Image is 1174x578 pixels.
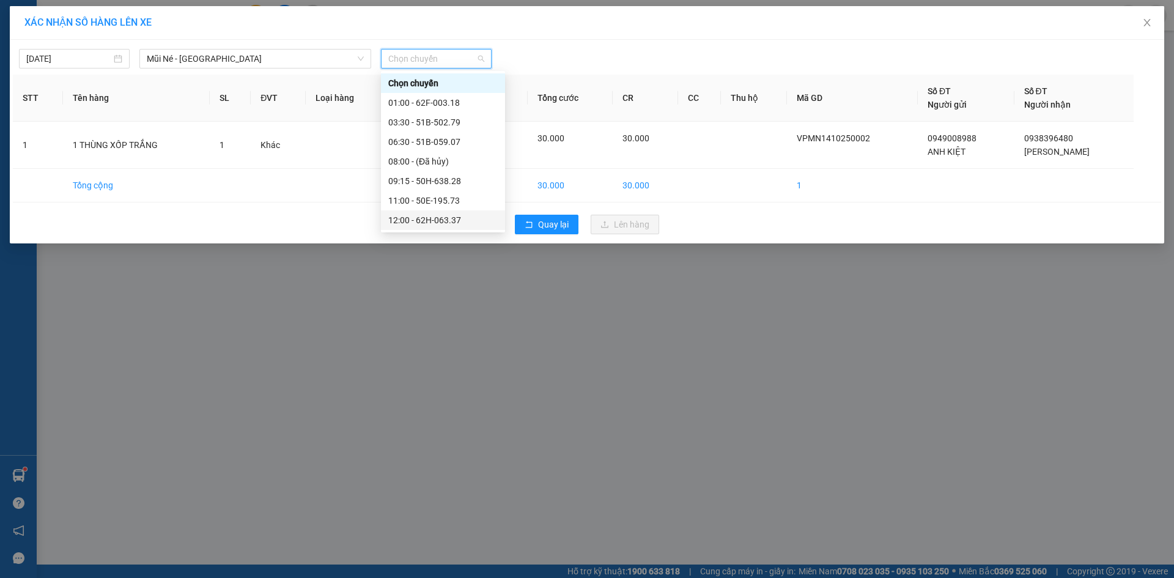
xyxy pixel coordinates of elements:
button: Close [1130,6,1164,40]
span: 30.000 [537,133,564,143]
span: down [357,55,364,62]
span: Nhận: [105,12,134,24]
button: rollbackQuay lại [515,215,578,234]
span: close [1142,18,1152,28]
span: XÁC NHẬN SỐ HÀNG LÊN XE [24,17,152,28]
div: 06:30 - 51B-059.07 [388,135,498,149]
button: uploadLên hàng [591,215,659,234]
div: 11:00 - 50E-195.73 [388,194,498,207]
div: 0938396480 [105,54,203,72]
span: Số ĐT [928,86,951,96]
th: Thu hộ [721,75,787,122]
td: 1 THÙNG XỐP TRẮNG [63,122,210,169]
th: Tổng cước [528,75,613,122]
span: 0949008988 [928,133,976,143]
span: 1 [220,140,224,150]
td: 30.000 [528,169,613,202]
td: 30.000 [613,169,678,202]
th: Loại hàng [306,75,388,122]
th: Mã GD [787,75,918,122]
div: Chọn chuyến [388,76,498,90]
div: 08:00 - (Đã hủy) [388,155,498,168]
div: 01:00 - 62F-003.18 [388,96,498,109]
div: 03:30 - 51B-502.79 [388,116,498,129]
th: ĐVT [251,75,306,122]
th: CR [613,75,678,122]
span: ANH KIỆT [928,147,965,157]
th: STT [13,75,63,122]
span: 0938396480 [1024,133,1073,143]
div: VP Mũi Né [10,10,96,25]
span: Số ĐT [1024,86,1047,96]
span: 30.000 [622,133,649,143]
div: [PERSON_NAME] [105,40,203,54]
input: 14/10/2025 [26,52,111,65]
span: CR : [9,80,28,93]
td: 1 [13,122,63,169]
div: Chọn chuyến [381,73,505,93]
span: Gửi: [10,12,29,24]
th: Tên hàng [63,75,210,122]
div: 09:15 - 50H-638.28 [388,174,498,188]
span: Mũi Né - Sài Gòn [147,50,364,68]
span: Người nhận [1024,100,1071,109]
span: [PERSON_NAME] [1024,147,1090,157]
td: 1 [787,169,918,202]
div: ANH KIỆT [10,25,96,40]
span: Quay lại [538,218,569,231]
td: Tổng cộng [63,169,210,202]
div: 30.000 [9,79,98,94]
span: rollback [525,220,533,230]
span: Chọn chuyến [388,50,484,68]
div: VP [PERSON_NAME] [105,10,203,40]
th: CC [678,75,721,122]
span: VPMN1410250002 [797,133,870,143]
span: Người gửi [928,100,967,109]
td: Khác [251,122,306,169]
div: 0949008988 [10,40,96,57]
th: SL [210,75,251,122]
div: 12:00 - 62H-063.37 [388,213,498,227]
